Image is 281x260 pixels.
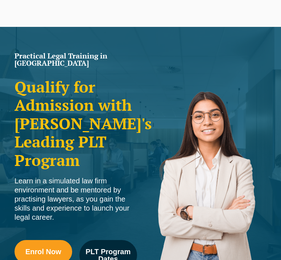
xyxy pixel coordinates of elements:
span: Enrol Now [25,248,61,255]
h2: Qualify for Admission with [PERSON_NAME]'s Leading PLT Program [15,78,137,169]
div: Learn in a simulated law firm environment and be mentored by practising lawyers, as you gain the ... [15,176,137,222]
h1: Practical Legal Training in [GEOGRAPHIC_DATA] [15,52,137,67]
